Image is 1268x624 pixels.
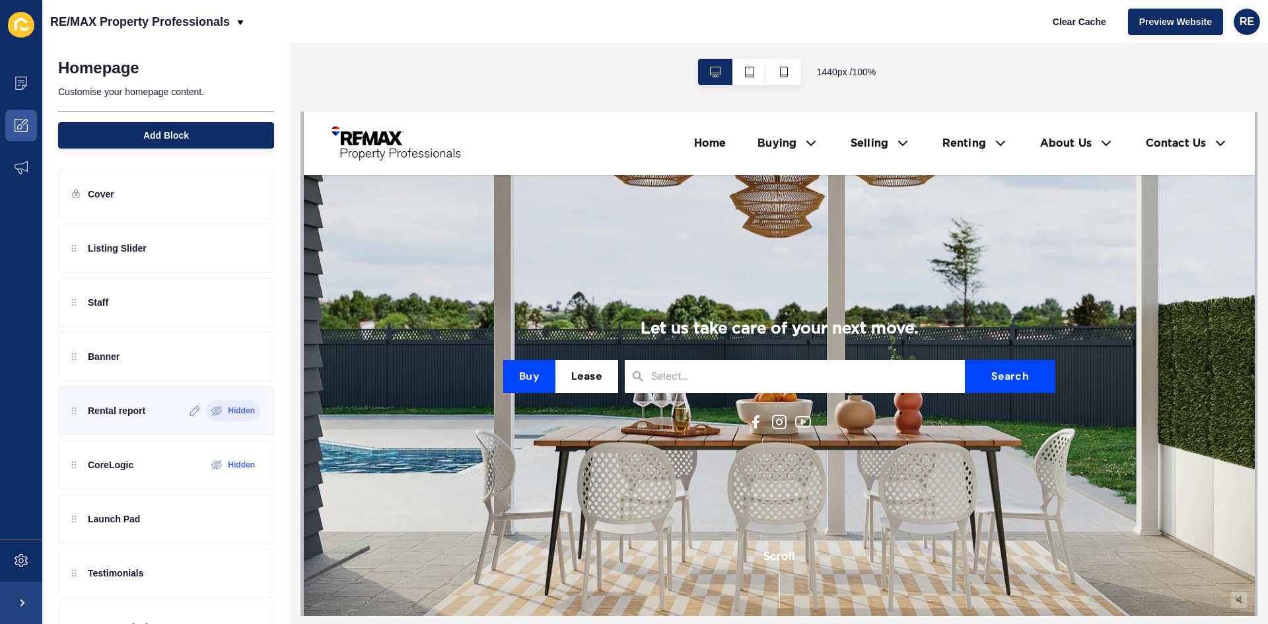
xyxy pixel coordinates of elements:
[390,24,423,40] a: Home
[5,437,946,497] div: Scroll
[58,122,274,149] button: Add Block
[88,188,114,201] p: Cover
[88,404,145,417] p: Rental report
[842,24,902,40] a: Contact Us
[143,129,189,142] span: Add Block
[88,512,140,526] p: Launch Pad
[88,458,133,471] p: CoreLogic
[337,208,614,227] h2: Let us take care of your next move.
[252,248,314,281] button: Lease
[454,24,493,40] a: Buying
[88,350,120,363] p: Banner
[26,13,158,50] img: RE/MAX Property Professionals Logo
[817,65,876,79] span: 1440 px / 100 %
[1139,15,1212,28] span: Preview Website
[1053,15,1106,28] span: Clear Cache
[347,256,413,273] input: Select...
[736,24,788,40] a: About Us
[228,405,255,416] label: Hidden
[547,24,584,40] a: Selling
[1128,9,1223,35] button: Preview Website
[88,567,144,580] p: Testimonials
[199,248,251,281] button: Buy
[88,242,147,255] p: Listing Slider
[50,5,230,38] p: RE/MAX Property Professionals
[639,24,682,40] a: Renting
[661,248,751,281] button: Search
[58,77,274,106] p: Customise your homepage content.
[228,460,255,470] label: Hidden
[1240,15,1254,28] span: RE
[88,296,108,309] p: Staff
[1041,9,1117,35] button: Clear Cache
[58,59,139,77] h1: Homepage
